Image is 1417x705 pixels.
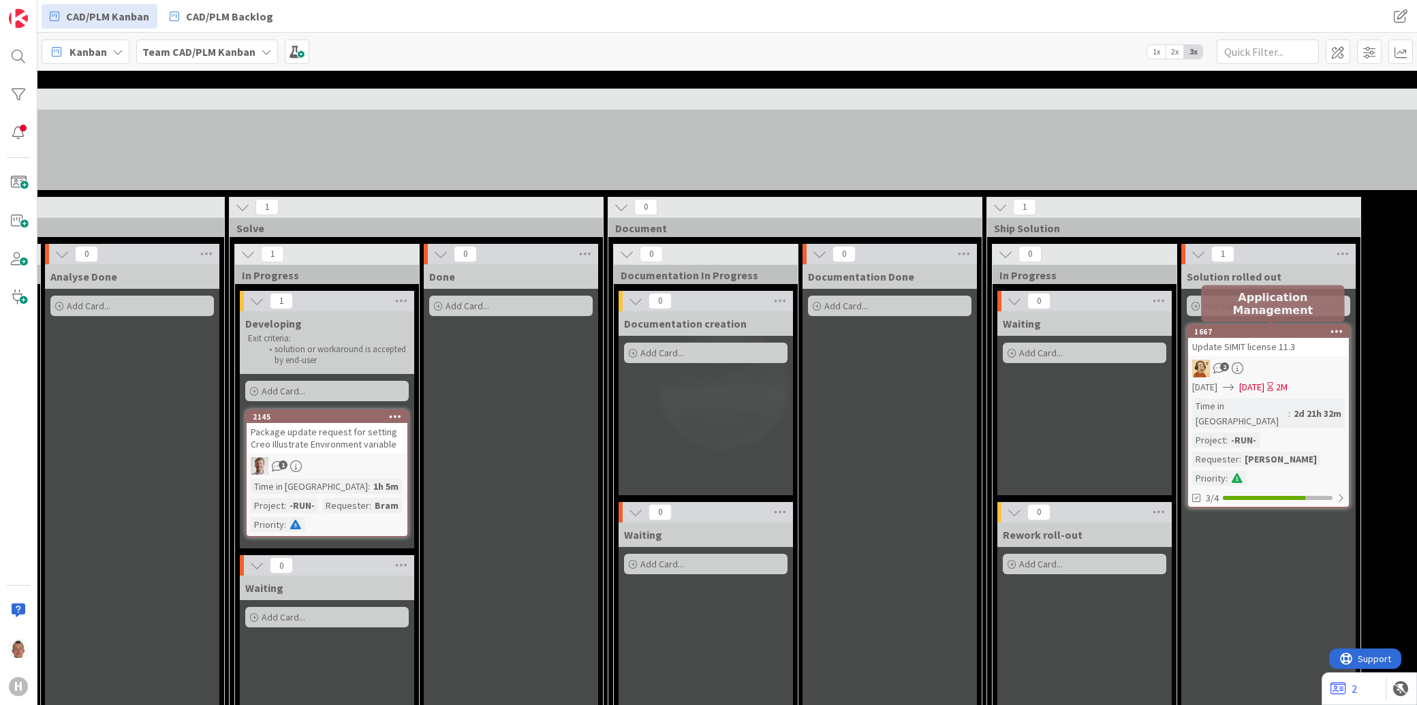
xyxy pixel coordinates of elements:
div: 2145 [253,412,407,422]
span: 0 [270,557,293,574]
span: In Progress [999,268,1159,282]
h5: Application Management [1206,290,1339,316]
span: Done [429,270,455,283]
span: 0 [649,293,672,309]
span: [DATE] [1239,380,1264,394]
span: Add Card... [262,385,305,397]
div: 2d 21h 32m [1290,406,1345,421]
span: 1 [279,460,287,469]
span: : [284,517,286,532]
span: 1x [1147,45,1166,59]
span: Add Card... [640,347,684,359]
span: : [1226,433,1228,448]
span: : [1226,471,1228,486]
span: 0 [640,246,663,262]
div: 1667 [1194,327,1349,336]
div: Time in [GEOGRAPHIC_DATA] [1192,398,1288,428]
p: Exit criteria: [248,333,406,344]
span: Ship Solution [994,221,1343,235]
span: Waiting [1003,317,1041,330]
span: 0 [1018,246,1042,262]
div: 1667Update SIMIT license 11.3 [1188,326,1349,356]
span: 0 [832,246,856,262]
span: Solution rolled out [1187,270,1281,283]
img: RH [1192,360,1210,377]
img: BO [251,457,268,475]
span: In Progress [242,268,402,282]
span: Add Card... [262,611,305,623]
div: Project [1192,433,1226,448]
div: Package update request for setting Creo Illustrate Environment variable [247,423,407,453]
span: 1 [270,293,293,309]
span: 0 [1027,504,1050,520]
div: BO [247,457,407,475]
div: Project [251,498,284,513]
li: solution or workaround is accepted by end-user [262,344,407,366]
a: 2 [1330,680,1357,697]
div: Requester [322,498,369,513]
span: 1 [1013,199,1036,215]
a: CAD/PLM Kanban [42,4,157,29]
a: CAD/PLM Backlog [161,4,281,29]
span: 0 [454,246,477,262]
span: Support [29,2,62,18]
div: 2145 [247,411,407,423]
div: 2M [1276,380,1288,394]
span: : [1288,406,1290,421]
div: 2145Package update request for setting Creo Illustrate Environment variable [247,411,407,453]
div: Bram [371,498,402,513]
span: Add Card... [1019,347,1063,359]
div: Priority [251,517,284,532]
div: H [9,677,28,696]
div: Priority [1192,471,1226,486]
span: Add Card... [824,300,868,312]
img: Visit kanbanzone.com [9,9,28,28]
span: 1 [1211,246,1234,262]
span: 2x [1166,45,1184,59]
img: TJ [9,639,28,658]
span: Analyse Done [50,270,117,283]
span: : [1239,452,1241,467]
div: -RUN- [1228,433,1260,448]
div: 1667 [1188,326,1349,338]
span: Add Card... [446,300,489,312]
span: Solve [236,221,586,235]
span: Add Card... [640,558,684,570]
span: CAD/PLM Backlog [186,8,273,25]
span: : [284,498,286,513]
span: Documentation creation [624,317,747,330]
b: Team CAD/PLM Kanban [142,45,255,59]
span: Add Card... [67,300,110,312]
span: 1 [255,199,279,215]
span: : [368,479,370,494]
span: 0 [649,504,672,520]
span: Documentation In Progress [621,268,781,282]
div: 1h 5m [370,479,402,494]
span: 1 [261,246,284,262]
span: 3x [1184,45,1202,59]
span: 3/4 [1206,491,1219,505]
span: Waiting [624,528,662,542]
span: : [369,498,371,513]
span: Developing [245,317,302,330]
div: Requester [1192,452,1239,467]
span: 0 [634,199,657,215]
span: Waiting [245,581,283,595]
span: Documentation Done [808,270,914,283]
div: [PERSON_NAME] [1241,452,1320,467]
span: Rework roll-out [1003,528,1083,542]
div: -RUN- [286,498,318,513]
div: RH [1188,360,1349,377]
span: 0 [1027,293,1050,309]
span: Add Card... [1019,558,1063,570]
span: Kanban [69,44,107,60]
div: Update SIMIT license 11.3 [1188,338,1349,356]
span: 2 [1220,362,1229,371]
span: Document [615,221,965,235]
div: Time in [GEOGRAPHIC_DATA] [251,479,368,494]
input: Quick Filter... [1217,40,1319,64]
span: [DATE] [1192,380,1217,394]
span: 0 [75,246,98,262]
span: CAD/PLM Kanban [66,8,149,25]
